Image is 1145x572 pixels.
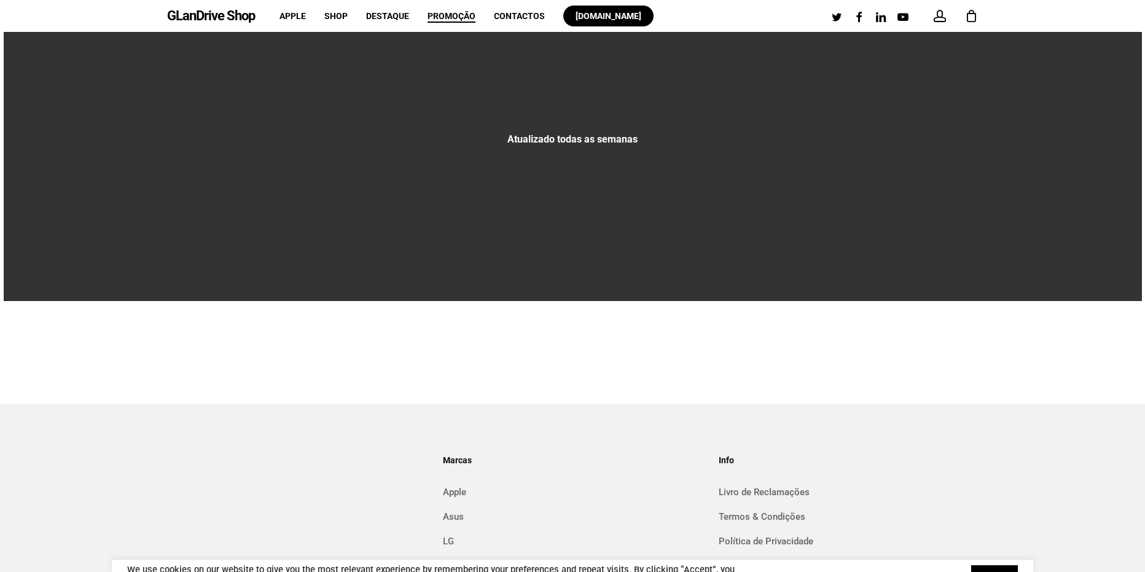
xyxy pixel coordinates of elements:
a: Cart [964,9,978,23]
span: Contactos [494,11,545,21]
a: Termos & Condições [719,507,978,527]
a: GLanDrive Shop [167,9,255,23]
a: Destaque [366,12,409,20]
h4: Marcas [443,450,702,470]
a: Apple [443,482,702,502]
span: [DOMAIN_NAME] [576,11,641,21]
a: Livro de Reclamações [719,482,978,502]
a: Shop [324,12,348,20]
span: Shop [324,11,348,21]
span: Apple [279,11,306,21]
a: [DOMAIN_NAME] [563,12,654,20]
a: Asus [443,507,702,527]
a: LG [443,531,702,551]
h5: Atualizado todas as semanas [313,131,832,147]
a: Apple [279,12,306,20]
a: Política de Privacidade [719,531,978,551]
span: Promoção [428,11,475,21]
a: Contactos [494,12,545,20]
h4: Info [719,450,978,470]
span: Destaque [366,11,409,21]
a: Promoção [428,12,475,20]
